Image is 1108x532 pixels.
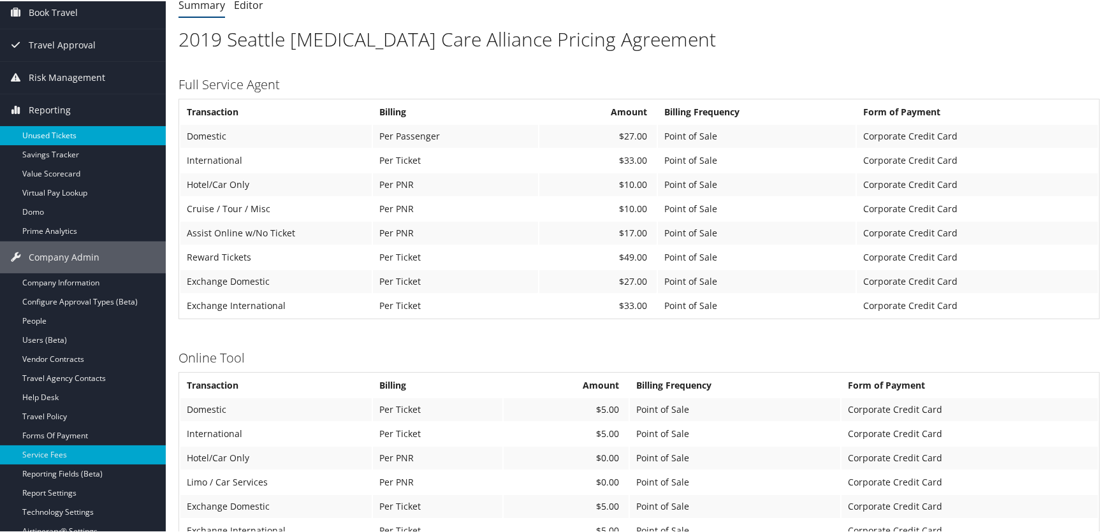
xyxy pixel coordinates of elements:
td: Point of Sale [658,196,856,219]
td: Domestic [180,397,372,420]
td: Per Passenger [373,124,538,147]
td: Cruise / Tour / Misc [180,196,372,219]
td: $49.00 [539,245,657,268]
td: International [180,421,372,444]
td: Point of Sale [658,220,856,243]
td: $5.00 [504,397,629,420]
td: Per PNR [373,470,502,492]
td: $10.00 [539,196,657,219]
td: Corporate Credit Card [842,445,1098,468]
td: Point of Sale [658,124,856,147]
th: Form of Payment [857,99,1098,122]
td: Point of Sale [658,269,856,292]
td: Point of Sale [630,397,840,420]
td: $5.00 [504,421,629,444]
th: Transaction [180,373,372,396]
td: Corporate Credit Card [842,397,1098,420]
td: International [180,148,372,171]
td: $0.00 [504,445,629,468]
td: Per Ticket [373,245,538,268]
th: Amount [504,373,629,396]
th: Billing Frequency [658,99,856,122]
td: $33.00 [539,293,657,316]
td: $27.00 [539,269,657,292]
td: Per Ticket [373,421,502,444]
td: Exchange Domestic [180,269,372,292]
td: Per PNR [373,220,538,243]
td: Per Ticket [373,494,502,517]
td: Exchange International [180,293,372,316]
th: Transaction [180,99,372,122]
td: Point of Sale [658,245,856,268]
td: $27.00 [539,124,657,147]
td: $33.00 [539,148,657,171]
span: Company Admin [29,240,99,272]
td: Corporate Credit Card [857,245,1098,268]
td: Corporate Credit Card [842,494,1098,517]
td: $17.00 [539,220,657,243]
td: Corporate Credit Card [857,124,1098,147]
td: $5.00 [504,494,629,517]
h3: Full Service Agent [179,75,1100,92]
td: Per PNR [373,172,538,195]
td: Point of Sale [630,445,840,468]
td: Point of Sale [658,148,856,171]
td: Domestic [180,124,372,147]
td: Per PNR [373,196,538,219]
td: Corporate Credit Card [842,421,1098,444]
td: Corporate Credit Card [857,196,1098,219]
td: Point of Sale [630,470,840,492]
th: Billing Frequency [630,373,840,396]
td: Exchange Domestic [180,494,372,517]
th: Amount [539,99,657,122]
td: Reward Tickets [180,245,372,268]
h1: 2019 Seattle [MEDICAL_DATA] Care Alliance Pricing Agreement [179,25,1100,52]
td: Per PNR [373,445,502,468]
td: Hotel/Car Only [180,172,372,195]
td: Per Ticket [373,397,502,420]
td: Per Ticket [373,148,538,171]
h3: Online Tool [179,348,1100,366]
td: Point of Sale [658,172,856,195]
td: Corporate Credit Card [857,269,1098,292]
td: $0.00 [504,470,629,492]
th: Form of Payment [842,373,1098,396]
td: Limo / Car Services [180,470,372,492]
span: Reporting [29,93,71,125]
span: Travel Approval [29,28,96,60]
td: Corporate Credit Card [857,148,1098,171]
td: Point of Sale [630,494,840,517]
td: Corporate Credit Card [842,470,1098,492]
td: Corporate Credit Card [857,220,1098,243]
th: Billing [373,373,502,396]
td: Per Ticket [373,269,538,292]
th: Billing [373,99,538,122]
td: Point of Sale [630,421,840,444]
td: Assist Online w/No Ticket [180,220,372,243]
td: Per Ticket [373,293,538,316]
td: $10.00 [539,172,657,195]
td: Hotel/Car Only [180,445,372,468]
td: Corporate Credit Card [857,293,1098,316]
td: Point of Sale [658,293,856,316]
span: Risk Management [29,61,105,92]
td: Corporate Credit Card [857,172,1098,195]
